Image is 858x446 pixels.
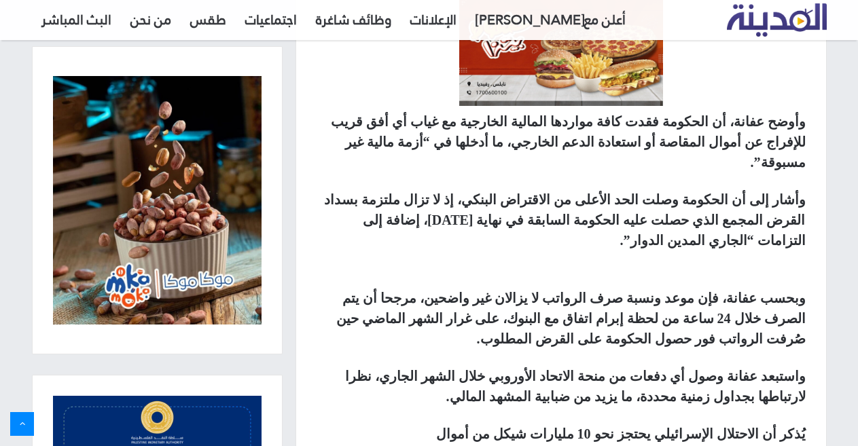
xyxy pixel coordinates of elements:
[331,114,806,170] strong: وأوضح عفانة، أن الحكومة فقدت كافة مواردها المالية الخارجية مع غياب أي أفق قريب للإفراج عن أموال ا...
[345,369,806,404] strong: واستبعد عفانة وصول أي دفعات من منحة الاتحاد الأوروبي خلال الشهر الجاري، نظرا لارتباطها بجداول زمن...
[324,192,806,248] strong: وأشار إلى أن الحكومة وصلت الحد الأعلى من الاقتراض البنكي، إذ لا تزال ملتزمة بسداد القرض المجمع ال...
[336,291,806,346] strong: وبحسب عفانة، فإن موعد ونسبة صرف الرواتب لا يزالان غير واضحين، مرجحا أن يتم الصرف خلال 24 ساعة من ...
[727,4,827,37] a: تلفزيون المدينة
[727,3,827,37] img: تلفزيون المدينة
